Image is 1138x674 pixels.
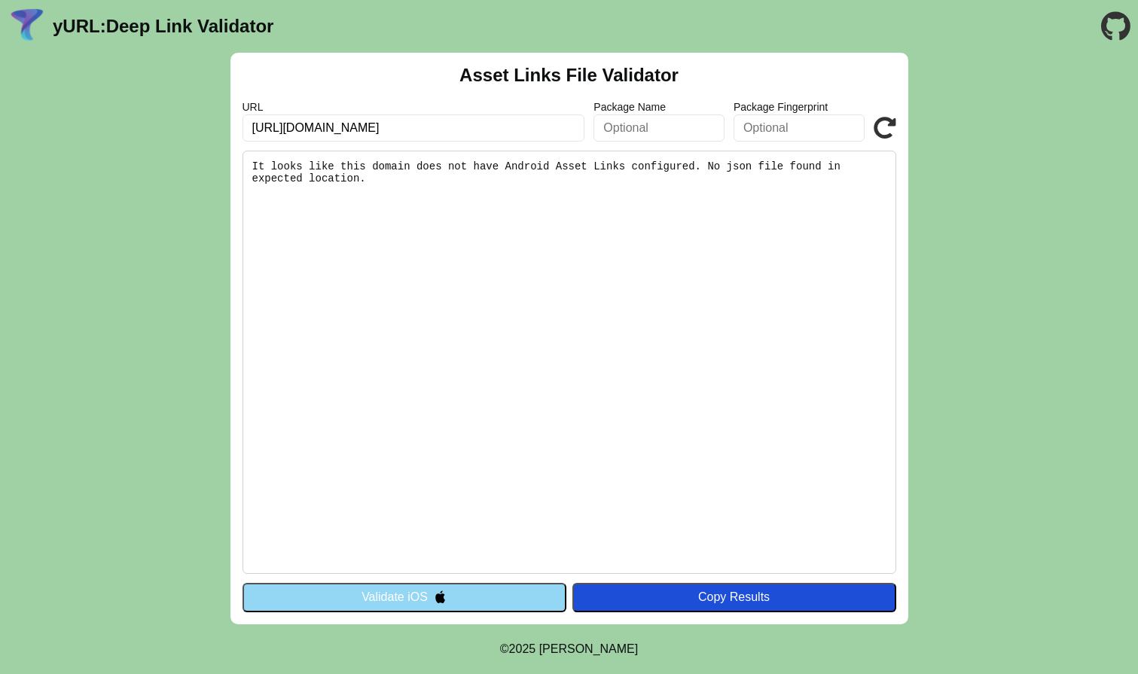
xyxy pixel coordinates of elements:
a: Michael Ibragimchayev's Personal Site [539,642,639,655]
button: Copy Results [572,583,896,611]
label: Package Name [593,101,725,113]
input: Optional [593,114,725,142]
input: Optional [734,114,865,142]
label: URL [243,101,585,113]
img: appleIcon.svg [434,590,447,603]
footer: © [500,624,638,674]
button: Validate iOS [243,583,566,611]
pre: It looks like this domain does not have Android Asset Links configured. No json file found in exp... [243,151,896,574]
a: yURL:Deep Link Validator [53,16,273,37]
label: Package Fingerprint [734,101,865,113]
h2: Asset Links File Validator [459,65,679,86]
input: Required [243,114,585,142]
div: Copy Results [580,590,889,604]
span: 2025 [509,642,536,655]
img: yURL Logo [8,7,47,46]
